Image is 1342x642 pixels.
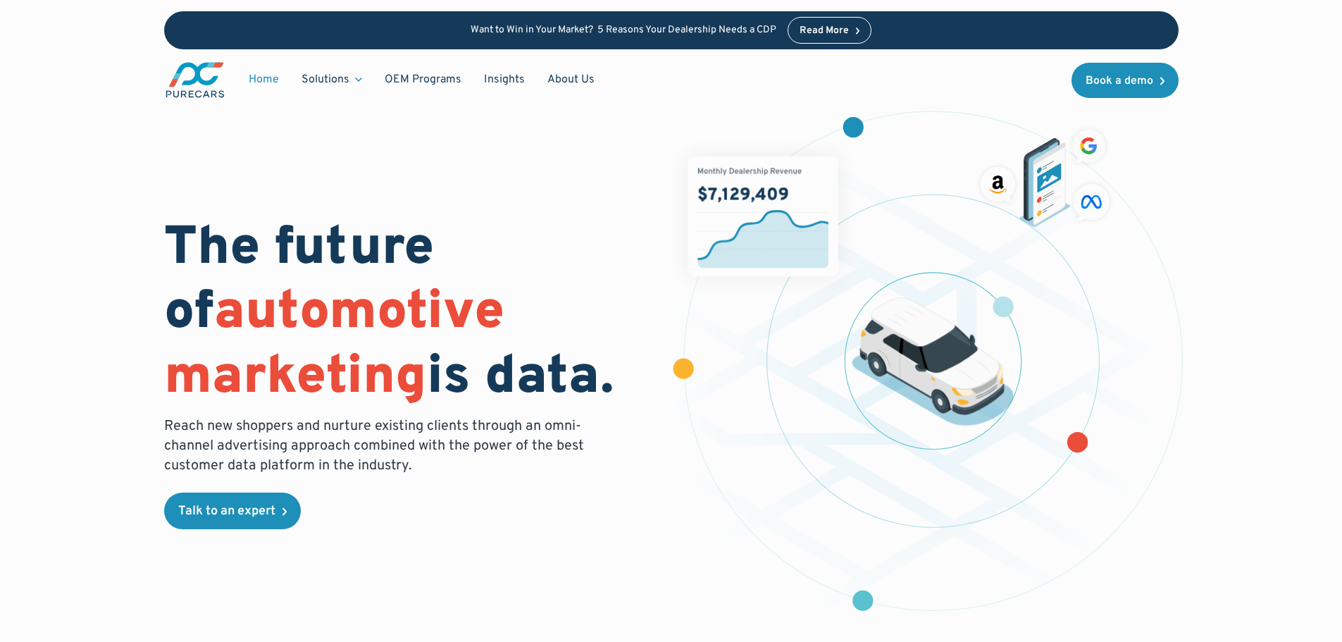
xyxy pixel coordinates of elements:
a: main [164,61,226,99]
div: Talk to an expert [178,505,275,518]
a: OEM Programs [373,66,473,93]
span: automotive marketing [164,280,504,412]
p: Reach new shoppers and nurture existing clients through an omni-channel advertising approach comb... [164,416,592,476]
a: About Us [536,66,606,93]
a: Read More [788,17,872,44]
a: Talk to an expert [164,493,301,529]
a: Insights [473,66,536,93]
img: illustration of a vehicle [852,297,1014,426]
a: Book a demo [1071,63,1179,98]
img: ads on social media and advertising partners [976,125,1115,227]
div: Solutions [302,72,349,87]
p: Want to Win in Your Market? 5 Reasons Your Dealership Needs a CDP [471,25,776,37]
div: Solutions [290,66,373,93]
img: purecars logo [164,61,226,99]
div: Read More [800,26,849,36]
div: Book a demo [1086,75,1153,87]
h1: The future of is data. [164,218,654,411]
img: chart showing monthly dealership revenue of $7m [688,156,838,277]
a: Home [237,66,290,93]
